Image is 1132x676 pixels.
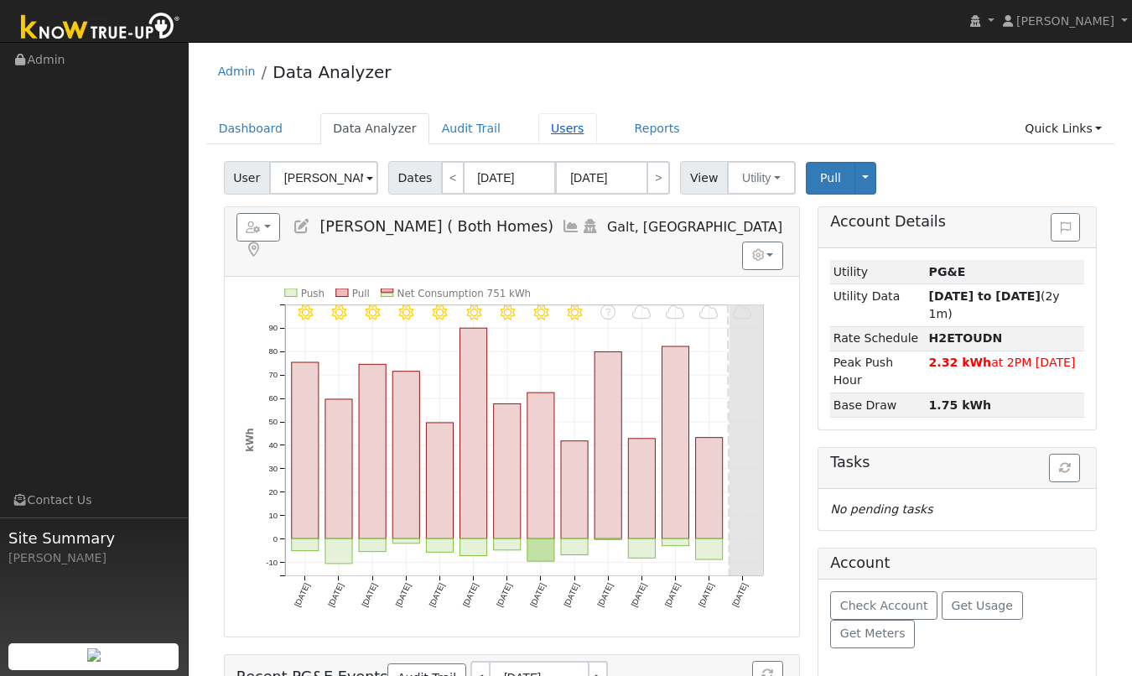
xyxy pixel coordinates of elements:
text: 70 [268,370,278,379]
rect: onclick="" [696,538,723,559]
text: 60 [268,393,278,403]
strong: [DATE] to [DATE] [929,289,1041,303]
text: [DATE] [495,581,514,608]
button: Pull [806,162,855,195]
span: (2y 1m) [929,289,1060,320]
text: [DATE] [393,581,413,608]
rect: onclick="" [628,538,655,558]
a: Multi-Series Graph [562,218,580,235]
i: 9/19 - Clear [432,305,447,320]
text: 30 [268,464,278,473]
text: [DATE] [662,581,682,608]
strong: 2.32 kWh [929,356,992,369]
button: Get Meters [830,620,915,648]
h5: Account [830,554,890,571]
button: Get Usage [942,591,1023,620]
text: Net Consumption 751 kWh [397,287,531,299]
text: -10 [266,558,278,567]
span: [PERSON_NAME] [1016,14,1114,28]
rect: onclick="" [359,364,386,538]
text: 90 [268,323,278,332]
text: 10 [268,511,278,520]
a: Audit Trail [429,113,513,144]
rect: onclick="" [527,538,554,561]
i: 9/26 - MostlyCloudy [666,305,685,320]
rect: onclick="" [359,538,386,551]
td: Utility [830,260,926,284]
i: 9/17 - Clear [365,305,380,320]
rect: onclick="" [494,403,521,538]
rect: onclick="" [595,351,621,538]
text: Pull [352,287,370,299]
a: Dashboard [206,113,296,144]
text: [DATE] [427,581,446,608]
a: Data Analyzer [273,62,391,82]
a: Edit User (28906) [293,218,311,235]
button: Issue History [1051,213,1080,242]
text: [DATE] [293,581,312,608]
rect: onclick="" [527,393,554,538]
rect: onclick="" [628,439,655,538]
a: Quick Links [1012,113,1114,144]
i: 9/18 - Clear [398,305,413,320]
i: 9/24 - Error: Unknown weather [600,305,615,320]
span: User [224,161,270,195]
a: Login As (last Never) [580,218,599,235]
rect: onclick="" [460,328,486,538]
rect: onclick="" [460,538,486,555]
img: retrieve [87,648,101,662]
rect: onclick="" [325,399,352,538]
span: View [680,161,728,195]
span: Galt, [GEOGRAPHIC_DATA] [607,219,782,235]
span: Get Meters [840,627,906,640]
text: 0 [273,534,278,543]
text: [DATE] [528,581,548,608]
rect: onclick="" [595,538,621,539]
a: Map [245,242,263,258]
text: Push [301,287,325,299]
text: [DATE] [697,581,716,608]
rect: onclick="" [392,538,419,543]
button: Refresh [1049,454,1080,482]
text: [DATE] [562,581,581,608]
i: 9/27 - MostlyCloudy [699,305,719,320]
strong: ID: 16580735, authorized: 04/22/25 [929,265,966,278]
a: > [646,161,670,195]
rect: onclick="" [426,423,453,538]
text: 50 [268,417,278,426]
a: < [441,161,465,195]
td: Base Draw [830,393,926,417]
text: [DATE] [460,581,480,608]
span: Dates [388,161,442,195]
a: Users [538,113,597,144]
span: Get Usage [952,599,1013,612]
text: [DATE] [629,581,648,608]
i: 9/15 - Clear [298,305,313,320]
td: Utility Data [830,284,926,326]
i: No pending tasks [830,502,932,516]
i: 9/21 - Clear [500,305,515,320]
rect: onclick="" [292,538,319,550]
text: kWh [243,428,255,451]
text: [DATE] [360,581,379,608]
text: [DATE] [326,581,345,608]
h5: Account Details [830,213,1084,231]
i: 9/16 - Clear [331,305,346,320]
td: at 2PM [DATE] [926,351,1084,393]
rect: onclick="" [561,441,588,539]
input: Select a User [269,161,378,195]
a: Admin [218,65,256,78]
button: Check Account [830,591,937,620]
text: 40 [268,440,278,450]
i: 9/22 - Clear [533,305,548,320]
td: Peak Push Hour [830,351,926,393]
rect: onclick="" [494,538,521,550]
rect: onclick="" [561,538,588,554]
text: [DATE] [595,581,615,608]
span: Check Account [840,599,928,612]
a: Reports [622,113,693,144]
span: Pull [820,171,841,185]
img: Know True-Up [13,9,189,47]
span: Site Summary [8,527,179,549]
rect: onclick="" [696,438,723,539]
